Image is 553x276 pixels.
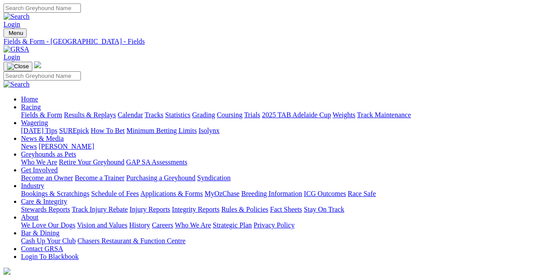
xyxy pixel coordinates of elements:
a: [DATE] Tips [21,127,57,134]
a: Rules & Policies [221,206,268,213]
a: History [129,221,150,229]
a: How To Bet [91,127,125,134]
a: Coursing [217,111,243,119]
a: Greyhounds as Pets [21,150,76,158]
a: Bar & Dining [21,229,59,237]
a: News [21,143,37,150]
a: Careers [152,221,173,229]
a: Breeding Information [241,190,302,197]
a: Privacy Policy [254,221,295,229]
a: Injury Reports [129,206,170,213]
a: Track Injury Rebate [72,206,128,213]
div: Racing [21,111,550,119]
a: Login To Blackbook [21,253,79,260]
button: Toggle navigation [3,28,27,38]
a: Industry [21,182,44,189]
div: Bar & Dining [21,237,550,245]
a: Login [3,53,20,61]
a: Who We Are [21,158,57,166]
a: Integrity Reports [172,206,219,213]
a: Stay On Track [304,206,344,213]
a: Care & Integrity [21,198,67,205]
a: Weights [333,111,355,119]
div: Industry [21,190,550,198]
img: logo-grsa-white.png [34,61,41,68]
a: Schedule of Fees [91,190,139,197]
a: Login [3,21,20,28]
img: Close [7,63,29,70]
a: GAP SA Assessments [126,158,188,166]
div: Get Involved [21,174,550,182]
a: Become a Trainer [75,174,125,182]
a: 2025 TAB Adelaide Cup [262,111,331,119]
a: Get Involved [21,166,58,174]
a: About [21,213,38,221]
a: ICG Outcomes [304,190,346,197]
a: Home [21,95,38,103]
a: Track Maintenance [357,111,411,119]
a: Minimum Betting Limits [126,127,197,134]
a: MyOzChase [205,190,240,197]
a: Applications & Forms [140,190,203,197]
a: Racing [21,103,41,111]
div: Care & Integrity [21,206,550,213]
span: Menu [9,30,23,36]
a: Vision and Values [77,221,127,229]
input: Search [3,71,81,80]
a: Wagering [21,119,48,126]
div: Greyhounds as Pets [21,158,550,166]
a: Fact Sheets [270,206,302,213]
a: News & Media [21,135,64,142]
button: Toggle navigation [3,62,32,71]
div: About [21,221,550,229]
a: Trials [244,111,260,119]
a: Fields & Form [21,111,62,119]
a: Statistics [165,111,191,119]
a: Grading [192,111,215,119]
img: Search [3,80,30,88]
a: Strategic Plan [213,221,252,229]
a: Chasers Restaurant & Function Centre [77,237,185,245]
a: Become an Owner [21,174,73,182]
a: Cash Up Your Club [21,237,76,245]
div: Wagering [21,127,550,135]
a: Results & Replays [64,111,116,119]
img: GRSA [3,45,29,53]
a: Syndication [197,174,230,182]
div: News & Media [21,143,550,150]
a: Tracks [145,111,163,119]
a: We Love Our Dogs [21,221,75,229]
a: Stewards Reports [21,206,70,213]
a: Who We Are [175,221,211,229]
a: Contact GRSA [21,245,63,252]
a: Purchasing a Greyhound [126,174,195,182]
input: Search [3,3,81,13]
a: SUREpick [59,127,89,134]
a: Retire Your Greyhound [59,158,125,166]
a: Calendar [118,111,143,119]
a: Bookings & Scratchings [21,190,89,197]
img: logo-grsa-white.png [3,268,10,275]
a: Isolynx [198,127,219,134]
a: Fields & Form - [GEOGRAPHIC_DATA] - Fields [3,38,550,45]
img: Search [3,13,30,21]
a: [PERSON_NAME] [38,143,94,150]
a: Race Safe [348,190,376,197]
